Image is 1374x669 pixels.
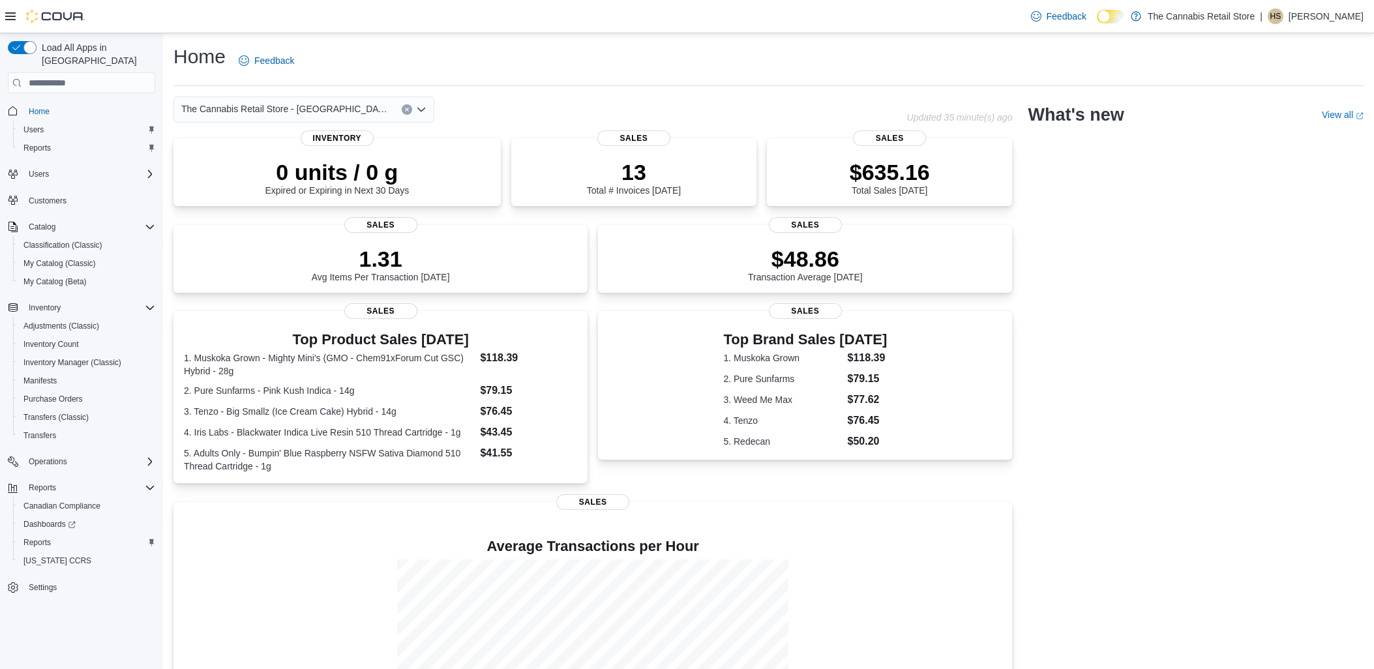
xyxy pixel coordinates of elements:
dt: 4. Tenzo [723,414,842,427]
span: Feedback [1047,10,1086,23]
button: Purchase Orders [13,390,160,408]
button: Reports [3,479,160,497]
a: Transfers (Classic) [18,409,94,425]
h2: What's new [1028,104,1124,125]
span: Transfers (Classic) [23,412,89,423]
dd: $76.45 [848,413,888,428]
span: Reports [18,140,155,156]
span: Manifests [18,373,155,389]
span: Operations [23,454,155,469]
span: HS [1270,8,1281,24]
nav: Complex example [8,96,155,631]
span: Transfers (Classic) [18,409,155,425]
button: Operations [3,453,160,471]
button: Transfers [13,426,160,445]
button: Reports [13,533,160,552]
dd: $118.39 [848,350,888,366]
span: Inventory Count [18,336,155,352]
span: Sales [769,217,842,233]
dt: 3. Tenzo - Big Smallz (Ice Cream Cake) Hybrid - 14g [184,405,475,418]
span: Purchase Orders [23,394,83,404]
span: Users [18,122,155,138]
a: View allExternal link [1322,110,1364,120]
button: My Catalog (Beta) [13,273,160,291]
div: Total Sales [DATE] [850,159,930,196]
h3: Top Product Sales [DATE] [184,332,577,348]
a: Classification (Classic) [18,237,108,253]
span: Load All Apps in [GEOGRAPHIC_DATA] [37,41,155,67]
a: Purchase Orders [18,391,88,407]
span: Dashboards [18,516,155,532]
a: Manifests [18,373,62,389]
a: Settings [23,580,62,595]
span: Users [23,166,155,182]
button: Inventory [3,299,160,317]
span: Users [29,169,49,179]
button: Catalog [3,218,160,236]
p: The Cannabis Retail Store [1148,8,1255,24]
dd: $79.15 [848,371,888,387]
dd: $50.20 [848,434,888,449]
span: Sales [769,303,842,319]
a: Feedback [233,48,299,74]
a: Users [18,122,49,138]
span: [US_STATE] CCRS [23,556,91,566]
button: Reports [23,480,61,496]
span: Purchase Orders [18,391,155,407]
span: Customers [23,192,155,209]
button: Home [3,101,160,120]
a: Customers [23,193,72,209]
button: Inventory Manager (Classic) [13,353,160,372]
span: Adjustments (Classic) [23,321,99,331]
span: Inventory Count [23,339,79,349]
span: My Catalog (Classic) [23,258,96,269]
p: $48.86 [748,246,863,272]
span: Catalog [29,222,55,232]
span: Home [23,102,155,119]
span: The Cannabis Retail Store - [GEOGRAPHIC_DATA] [181,101,389,117]
a: Feedback [1026,3,1092,29]
span: Classification (Classic) [23,240,102,250]
dt: 3. Weed Me Max [723,393,842,406]
button: Classification (Classic) [13,236,160,254]
p: $635.16 [850,159,930,185]
span: Canadian Compliance [23,501,100,511]
div: Transaction Average [DATE] [748,246,863,282]
span: My Catalog (Classic) [18,256,155,271]
a: Home [23,104,55,119]
img: Cova [26,10,85,23]
span: Transfers [23,430,56,441]
p: 13 [587,159,681,185]
p: 1.31 [312,246,450,272]
dd: $118.39 [480,350,577,366]
span: My Catalog (Beta) [18,274,155,290]
div: Avg Items Per Transaction [DATE] [312,246,450,282]
span: Sales [344,217,417,233]
dt: 1. Muskoka Grown [723,351,842,364]
span: Inventory [301,130,374,146]
span: Washington CCRS [18,553,155,569]
button: Inventory Count [13,335,160,353]
h3: Top Brand Sales [DATE] [723,332,887,348]
p: | [1260,8,1262,24]
span: Sales [853,130,926,146]
button: Reports [13,139,160,157]
span: Transfers [18,428,155,443]
button: Manifests [13,372,160,390]
div: Expired or Expiring in Next 30 Days [265,159,409,196]
span: Feedback [254,54,294,67]
span: Classification (Classic) [18,237,155,253]
p: Updated 35 minute(s) ago [907,112,1013,123]
span: Dashboards [23,519,76,529]
a: My Catalog (Classic) [18,256,101,271]
span: Reports [23,537,51,548]
dd: $43.45 [480,424,577,440]
button: Open list of options [416,104,426,115]
span: My Catalog (Beta) [23,276,87,287]
dt: 1. Muskoka Grown - Mighty Mini's (GMO - Chem91xForum Cut GSC) Hybrid - 28g [184,351,475,378]
a: Inventory Count [18,336,84,352]
span: Canadian Compliance [18,498,155,514]
span: Inventory Manager (Classic) [18,355,155,370]
span: Inventory Manager (Classic) [23,357,121,368]
span: Dark Mode [1097,23,1098,24]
